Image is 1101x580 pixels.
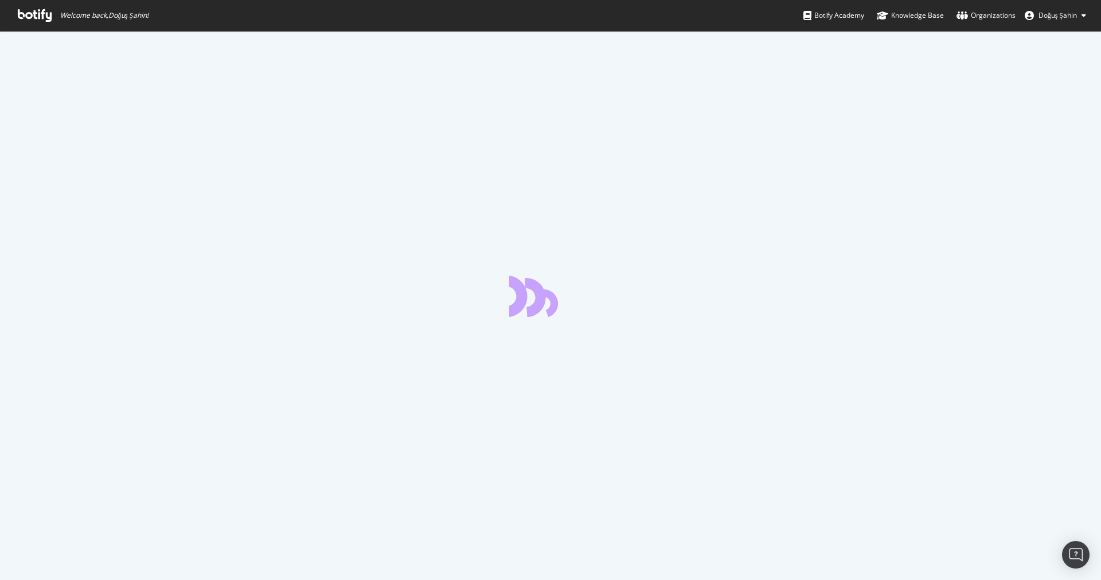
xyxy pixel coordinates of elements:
[877,10,944,21] div: Knowledge Base
[509,276,592,317] div: animation
[1016,6,1095,25] button: Doğuş Şahin
[1062,541,1090,569] div: Open Intercom Messenger
[60,11,149,20] span: Welcome back, Doğuş Şahin !
[803,10,864,21] div: Botify Academy
[1038,10,1077,20] span: Doğuş Şahin
[956,10,1016,21] div: Organizations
